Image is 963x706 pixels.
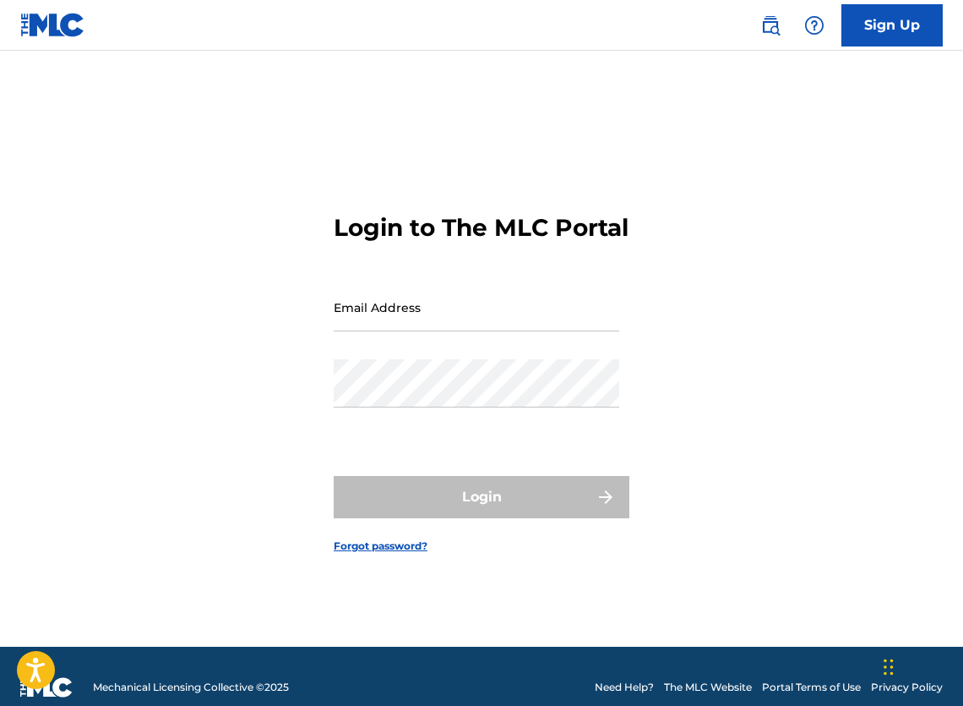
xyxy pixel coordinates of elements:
[754,8,787,42] a: Public Search
[762,680,861,695] a: Portal Terms of Use
[20,13,85,37] img: MLC Logo
[760,15,781,36] img: search
[804,15,824,36] img: help
[797,8,831,42] div: Help
[334,539,427,554] a: Forgot password?
[871,680,943,695] a: Privacy Policy
[841,4,943,47] a: Sign Up
[879,625,963,706] iframe: Chat Widget
[664,680,752,695] a: The MLC Website
[93,680,289,695] span: Mechanical Licensing Collective © 2025
[884,642,894,692] div: Drag
[20,677,73,698] img: logo
[334,213,628,243] h3: Login to The MLC Portal
[595,680,654,695] a: Need Help?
